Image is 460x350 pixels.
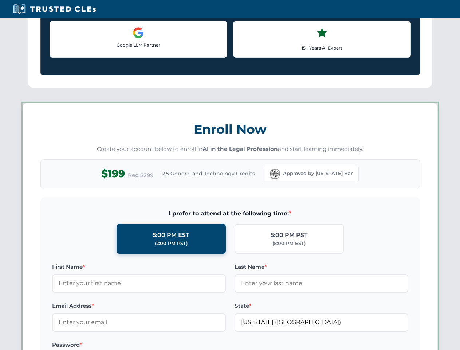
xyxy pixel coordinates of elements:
span: I prefer to attend at the following time: [52,209,408,218]
label: First Name [52,262,226,271]
p: Google LLM Partner [56,42,221,48]
label: Last Name [235,262,408,271]
span: Approved by [US_STATE] Bar [283,170,353,177]
div: 5:00 PM PST [271,230,308,240]
div: 5:00 PM EST [153,230,189,240]
input: Enter your first name [52,274,226,292]
div: (2:00 PM PST) [155,240,188,247]
p: Create your account below to enroll in and start learning immediately. [40,145,420,153]
img: Google [133,27,144,39]
strong: AI in the Legal Profession [203,145,278,152]
span: Reg $299 [128,171,153,180]
p: 15+ Years AI Expert [239,44,405,51]
label: Password [52,341,226,349]
span: 2.5 General and Technology Credits [162,170,255,178]
div: (8:00 PM EST) [272,240,306,247]
input: Florida (FL) [235,313,408,331]
input: Enter your email [52,313,226,331]
label: Email Address [52,302,226,310]
img: Trusted CLEs [11,4,98,15]
img: Florida Bar [270,169,280,179]
label: State [235,302,408,310]
span: $199 [101,166,125,182]
input: Enter your last name [235,274,408,292]
h3: Enroll Now [40,118,420,141]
